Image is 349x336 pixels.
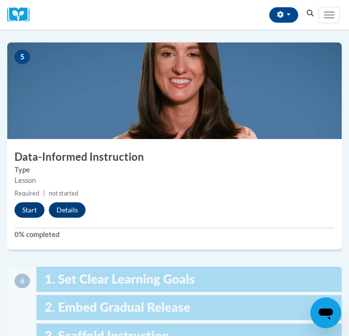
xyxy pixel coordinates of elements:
[49,190,78,197] span: not started
[49,202,86,218] button: Details
[310,297,341,328] iframe: Button to launch messaging window
[7,42,342,139] img: Course Image
[15,50,30,64] span: 5
[7,7,36,22] a: Cox Campus
[15,190,39,197] span: Required
[269,7,298,23] button: Account Settings
[15,165,334,175] label: Type
[15,274,30,288] span: 6
[7,7,36,22] img: Logo brand
[7,150,342,165] h3: Data-Informed Instruction
[303,8,318,19] button: Search
[15,202,44,218] button: Start
[43,190,45,197] span: |
[15,229,334,240] label: 0% completed
[15,175,334,186] div: Lesson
